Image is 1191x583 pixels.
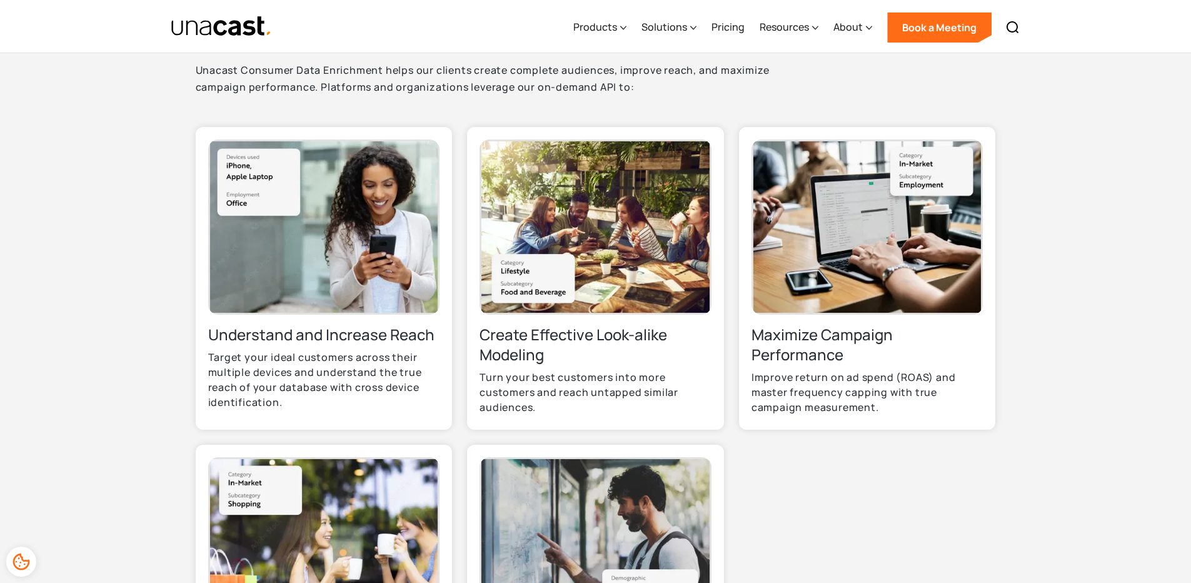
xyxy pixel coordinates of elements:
img: Photo of a woman looking happy at her cell phone. Devices used apple iPhone and laptop. employmen... [208,139,440,315]
a: Book a Meeting [887,13,992,43]
div: Solutions [641,19,687,34]
div: Resources [760,2,818,53]
a: home [171,16,273,38]
div: About [833,2,872,53]
img: A laptop screen organizing files described as in-market with a subcategory of employment [751,139,983,315]
h3: Understand and Increase Reach [208,325,440,345]
div: Products [573,19,617,34]
h3: Maximize Campaign Performance [751,325,983,365]
img: Search icon [1005,20,1020,35]
img: Unacast text logo [171,16,273,38]
p: Improve return on ad spend (ROAS) and master frequency capping with true campaign measurement. [751,370,983,415]
h3: Create Effective Look-alike Modeling [480,325,711,365]
p: Turn your best customers into more customers and reach untapped similar audiences. [480,370,711,415]
div: Solutions [641,2,696,53]
img: A group of friends smiling and pointing at something on a phone screen while dining at an outdoor... [480,139,711,315]
a: Pricing [711,2,745,53]
div: Products [573,2,626,53]
div: Resources [760,19,809,34]
p: Target your ideal customers across their multiple devices and understand the true reach of your d... [208,350,440,410]
div: About [833,19,863,34]
p: Unacast Consumer Data Enrichment helps our clients create complete audiences, improve reach, and ... [196,62,821,112]
div: Cookie Preferences [6,547,36,577]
